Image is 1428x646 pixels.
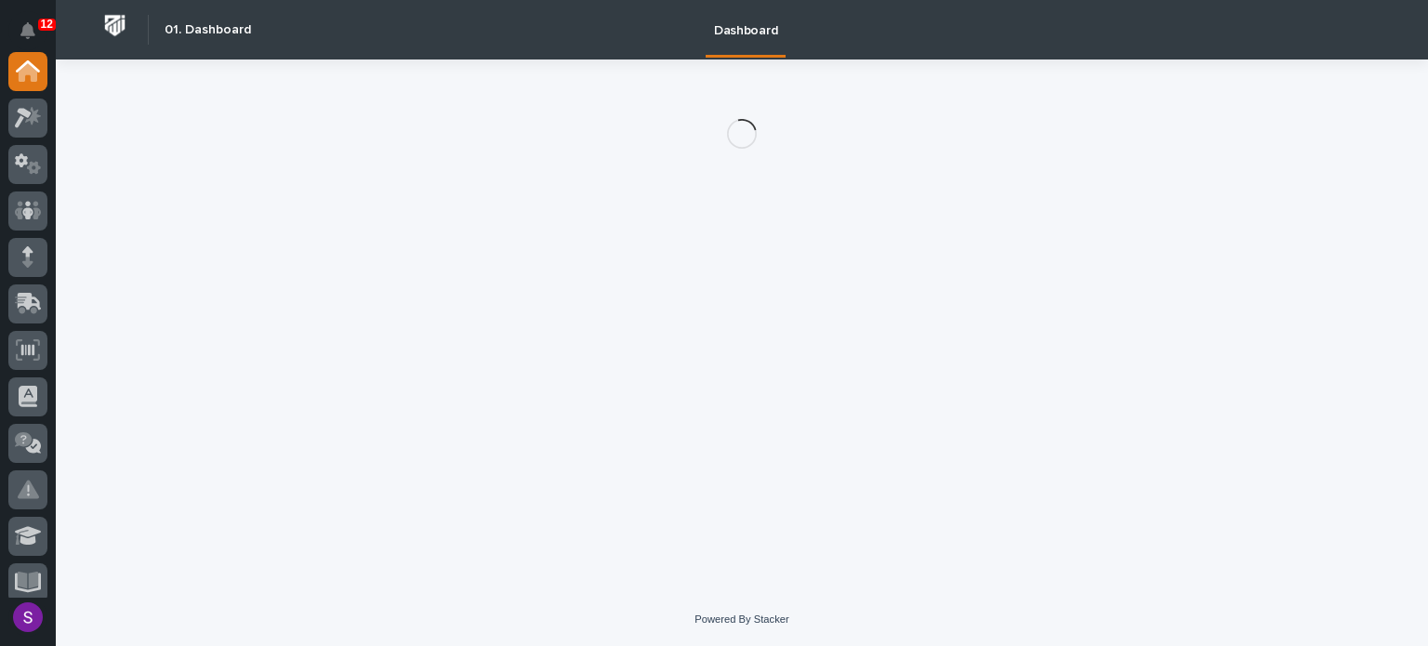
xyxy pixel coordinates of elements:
p: 12 [41,18,53,31]
a: Powered By Stacker [694,613,788,625]
button: users-avatar [8,598,47,637]
button: Notifications [8,11,47,50]
img: Workspace Logo [98,8,132,43]
h2: 01. Dashboard [165,22,251,38]
div: Notifications12 [23,22,47,52]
